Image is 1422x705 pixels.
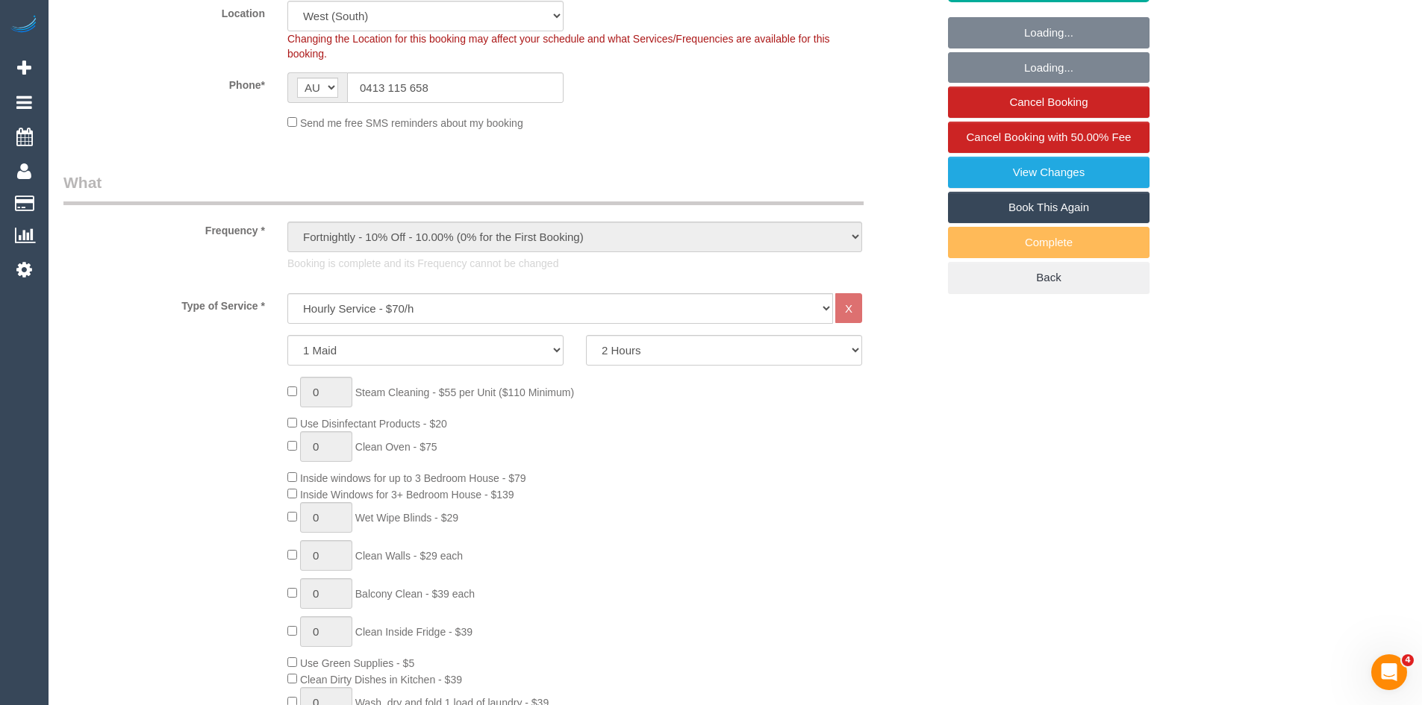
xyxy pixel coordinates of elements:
[52,218,276,238] label: Frequency *
[300,489,514,501] span: Inside Windows for 3+ Bedroom House - $139
[948,262,1150,293] a: Back
[948,87,1150,118] a: Cancel Booking
[300,418,447,430] span: Use Disinfectant Products - $20
[948,157,1150,188] a: View Changes
[1402,654,1414,666] span: 4
[300,117,523,129] span: Send me free SMS reminders about my booking
[9,15,39,36] img: Automaid Logo
[287,256,862,271] p: Booking is complete and its Frequency cannot be changed
[1371,654,1407,690] iframe: Intercom live chat
[355,626,473,638] span: Clean Inside Fridge - $39
[355,550,463,562] span: Clean Walls - $29 each
[355,441,437,453] span: Clean Oven - $75
[355,386,574,398] span: Steam Cleaning - $55 per Unit ($110 Minimum)
[355,512,458,524] span: Wet Wipe Blinds - $29
[948,192,1150,223] a: Book This Again
[300,657,414,669] span: Use Green Supplies - $5
[52,72,276,93] label: Phone*
[63,172,864,205] legend: What
[300,472,526,484] span: Inside windows for up to 3 Bedroom House - $79
[347,72,564,103] input: Phone*
[287,33,830,60] span: Changing the Location for this booking may affect your schedule and what Services/Frequencies are...
[967,131,1132,143] span: Cancel Booking with 50.00% Fee
[52,293,276,313] label: Type of Service *
[52,1,276,21] label: Location
[948,122,1150,153] a: Cancel Booking with 50.00% Fee
[355,588,475,600] span: Balcony Clean - $39 each
[300,674,462,686] span: Clean Dirty Dishes in Kitchen - $39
